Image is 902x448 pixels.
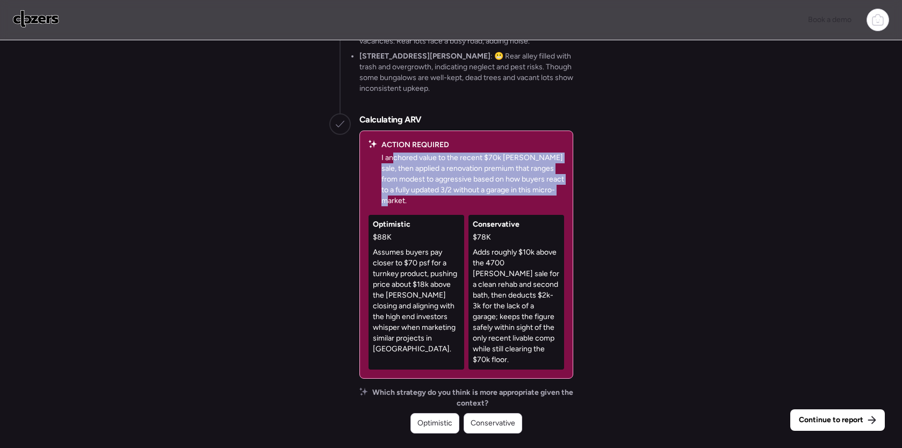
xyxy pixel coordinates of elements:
[473,247,560,365] p: Adds roughly $10k above the 4700 [PERSON_NAME] sale for a clean rehab and second bath, then deduc...
[473,232,491,243] span: $78K
[359,51,573,94] li: : 😬 Rear alley filled with trash and overgrowth, indicating neglect and pest risks. Though some b...
[359,52,490,61] strong: [STREET_ADDRESS][PERSON_NAME]
[373,232,392,243] span: $88K
[471,418,515,429] span: Conservative
[799,415,863,425] span: Continue to report
[473,219,519,230] span: Conservative
[381,153,564,206] p: I anchored value to the recent $70k [PERSON_NAME] sale, then applied a renovation premium that ra...
[13,10,59,27] img: Logo
[373,247,460,355] p: Assumes buyers pay closer to $70 psf for a turnkey product, pushing price about $18k above the [P...
[373,219,410,230] span: Optimistic
[381,140,449,150] span: ACTION REQUIRED
[372,387,573,409] span: Which strategy do you think is more appropriate given the context?
[808,15,852,24] span: Book a demo
[359,113,422,126] h2: Calculating ARV
[417,418,452,429] span: Optimistic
